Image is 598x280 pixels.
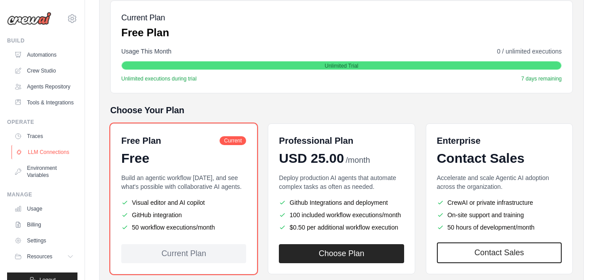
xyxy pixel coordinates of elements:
span: 0 / unlimited executions [497,47,562,56]
a: Agents Repository [11,80,77,94]
span: Usage This Month [121,47,171,56]
img: Logo [7,12,51,25]
a: Usage [11,202,77,216]
a: Tools & Integrations [11,96,77,110]
a: Contact Sales [437,242,562,263]
p: Build an agentic workflow [DATE], and see what's possible with collaborative AI agents. [121,173,246,191]
p: Accelerate and scale Agentic AI adoption across the organization. [437,173,562,191]
a: Traces [11,129,77,143]
a: Environment Variables [11,161,77,182]
span: Resources [27,253,52,260]
a: Automations [11,48,77,62]
h6: Free Plan [121,134,161,147]
li: CrewAI or private infrastructure [437,198,562,207]
li: 50 workflow executions/month [121,223,246,232]
h6: Enterprise [437,134,562,147]
li: 100 included workflow executions/month [279,211,404,219]
a: LLM Connections [12,145,78,159]
li: On-site support and training [437,211,562,219]
div: Operate [7,119,77,126]
div: Build [7,37,77,44]
p: Free Plan [121,26,169,40]
p: Deploy production AI agents that automate complex tasks as often as needed. [279,173,404,191]
div: Contact Sales [437,150,562,166]
div: Free [121,150,246,166]
a: Settings [11,234,77,248]
span: Current [220,136,246,145]
span: Unlimited executions during trial [121,75,197,82]
span: /month [346,154,370,166]
li: $0.50 per additional workflow execution [279,223,404,232]
button: Choose Plan [279,244,404,263]
span: 7 days remaining [521,75,562,82]
a: Crew Studio [11,64,77,78]
li: Github Integrations and deployment [279,198,404,207]
li: GitHub integration [121,211,246,219]
div: Current Plan [121,244,246,263]
button: Resources [11,249,77,264]
li: Visual editor and AI copilot [121,198,246,207]
li: 50 hours of development/month [437,223,562,232]
span: USD 25.00 [279,150,344,166]
div: Manage [7,191,77,198]
a: Billing [11,218,77,232]
span: Unlimited Trial [324,62,358,69]
h6: Professional Plan [279,134,353,147]
h5: Current Plan [121,12,169,24]
h5: Choose Your Plan [110,104,573,116]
